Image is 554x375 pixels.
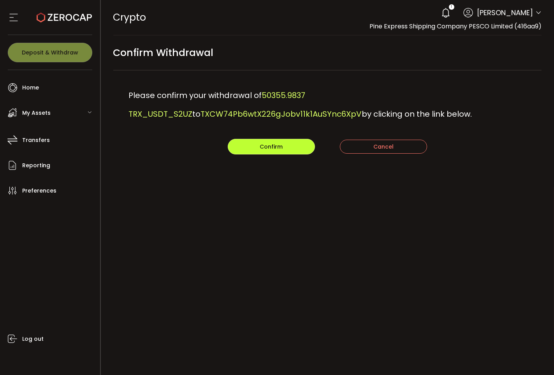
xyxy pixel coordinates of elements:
button: Deposit & Withdraw [8,43,92,62]
span: [PERSON_NAME] [477,7,533,18]
iframe: Chat Widget [515,338,554,375]
span: 1 [451,4,452,10]
button: Cancel [340,140,427,154]
span: Confirm [260,143,283,151]
span: Home [22,82,39,93]
span: by clicking on the link below. [362,109,472,119]
span: Deposit & Withdraw [22,50,78,55]
span: TXCW74Pb6wtX226gJobv11k1AuSYnc6XpV [201,109,362,119]
span: Crypto [113,11,146,24]
span: Log out [22,333,44,345]
span: Cancel [373,143,394,151]
span: Confirm Withdrawal [113,44,214,61]
span: Reporting [22,160,50,171]
button: Confirm [228,139,315,154]
span: Please confirm your withdrawal of [129,90,262,101]
span: Preferences [22,185,56,196]
span: to [193,109,201,119]
span: Pine Express Shipping Company PESCO Limited (416aa9) [369,22,542,31]
span: Transfers [22,135,50,146]
span: My Assets [22,107,51,119]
